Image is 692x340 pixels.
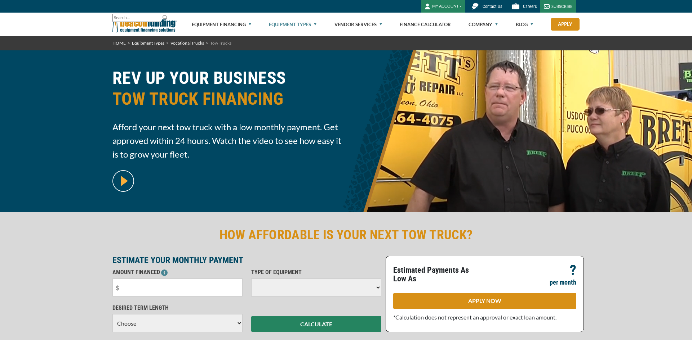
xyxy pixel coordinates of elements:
span: Tow Trucks [210,40,231,46]
span: Contact Us [483,4,502,9]
button: CALCULATE [251,316,381,332]
img: video modal pop-up play button [112,170,134,192]
a: Vendor Services [334,13,382,36]
a: Finance Calculator [400,13,451,36]
input: Search [112,14,161,22]
p: DESIRED TERM LENGTH [112,304,243,312]
a: Vocational Trucks [170,40,204,46]
h1: REV UP YOUR BUSINESS [112,68,342,115]
p: TYPE OF EQUIPMENT [251,268,381,277]
p: ? [570,266,576,275]
span: Careers [523,4,537,9]
a: HOME [112,40,126,46]
span: TOW TRUCK FINANCING [112,89,342,109]
a: Company [469,13,498,36]
a: Equipment Types [269,13,316,36]
p: per month [550,278,576,287]
h2: HOW AFFORDABLE IS YOUR NEXT TOW TRUCK? [112,227,580,243]
img: Search [162,14,168,20]
p: AMOUNT FINANCED [112,268,243,277]
input: $ [112,278,243,296]
p: ESTIMATE YOUR MONTHLY PAYMENT [112,256,381,264]
a: Blog [516,13,533,36]
img: Beacon Funding Corporation logo [112,13,177,36]
a: Clear search text [154,15,159,21]
a: Equipment Types [132,40,164,46]
a: Equipment Financing [192,13,251,36]
a: Apply [551,18,580,31]
a: APPLY NOW [393,293,576,309]
span: Afford your next tow truck with a low monthly payment. Get approved within 24 hours. Watch the vi... [112,120,342,161]
span: *Calculation does not represent an approval or exact loan amount. [393,314,556,321]
p: Estimated Payments As Low As [393,266,480,283]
